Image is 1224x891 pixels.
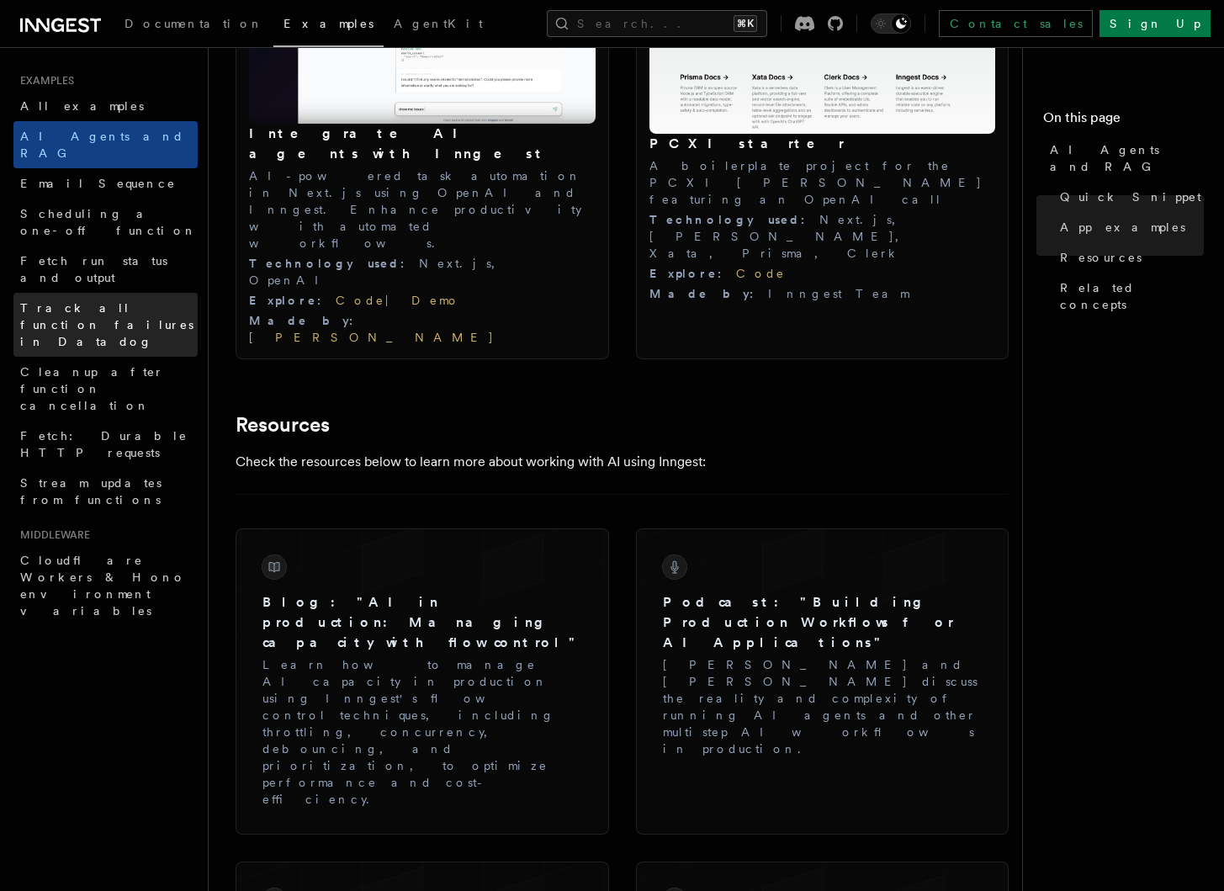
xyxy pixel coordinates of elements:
h3: Podcast: "Building Production Workflows for AI Applications" [663,592,983,653]
a: App examples [1053,212,1204,242]
p: AI-powered task automation in Next.js using OpenAI and Inngest. Enhance productivity with automat... [249,167,596,252]
a: AI Agents and RAG [1043,135,1204,182]
span: Documentation [125,17,263,30]
a: Scheduling a one-off function [13,199,198,246]
a: Blog: "AI in production: Managing capacity with flow control"Learn how to manage AI capacity in p... [249,542,596,821]
a: Contact sales [939,10,1093,37]
h3: Blog: "AI in production: Managing capacity with flow control" [262,592,582,653]
a: AgentKit [384,5,493,45]
span: App examples [1060,219,1185,236]
a: AI Agents and RAG [13,121,198,168]
a: [PERSON_NAME] [249,331,495,344]
span: Explore : [649,267,736,280]
a: Related concepts [1053,273,1204,320]
a: Code [336,294,385,307]
span: Technology used : [249,257,419,270]
span: Track all function failures in Datadog [20,301,193,348]
h3: PCXI starter [649,134,996,154]
a: Documentation [114,5,273,45]
a: Cleanup after function cancellation [13,357,198,421]
span: Stream updates from functions [20,476,162,506]
span: Email Sequence [20,177,176,190]
a: Stream updates from functions [13,468,198,515]
span: AgentKit [394,17,483,30]
p: Check the resources below to learn more about working with AI using Inngest: [236,450,909,474]
span: Made by : [649,287,768,300]
a: Track all function failures in Datadog [13,293,198,357]
span: Fetch: Durable HTTP requests [20,429,188,459]
span: Examples [13,74,74,88]
span: Middleware [13,528,90,542]
a: Code [736,267,786,280]
p: Learn how to manage AI capacity in production using Inngest's flow control techniques, including ... [262,656,582,808]
span: AI Agents and RAG [1050,141,1204,175]
a: Resources [1053,242,1204,273]
span: Fetch run status and output [20,254,167,284]
a: Cloudflare Workers & Hono environment variables [13,545,198,626]
p: [PERSON_NAME] and [PERSON_NAME] discuss the reality and complexity of running AI agents and other... [663,656,983,757]
a: Resources [236,413,330,437]
span: Examples [283,17,374,30]
div: Next.js, [PERSON_NAME], Xata, Prisma, Clerk [649,211,996,262]
span: All examples [20,99,144,113]
div: Next.js, OpenAI [249,255,596,289]
span: Cleanup after function cancellation [20,365,164,412]
span: AI Agents and RAG [20,130,184,160]
div: | [249,292,596,309]
span: Related concepts [1060,279,1204,313]
p: A boilerplate project for the PCXI [PERSON_NAME] featuring an OpenAI call [649,157,996,208]
span: Made by : [249,314,368,327]
span: Quick Snippet [1060,188,1201,205]
span: Technology used : [649,213,819,226]
button: Toggle dark mode [871,13,911,34]
span: Cloudflare Workers & Hono environment variables [20,554,186,618]
a: Sign Up [1099,10,1211,37]
a: Email Sequence [13,168,198,199]
div: Inngest Team [649,285,996,302]
span: Scheduling a one-off function [20,207,197,237]
span: Resources [1060,249,1142,266]
button: Search...⌘K [547,10,767,37]
a: Quick Snippet [1053,182,1204,212]
a: All examples [13,91,198,121]
a: Podcast: "Building Production Workflows for AI Applications"[PERSON_NAME] and [PERSON_NAME] discu... [649,542,996,771]
kbd: ⌘K [734,15,757,32]
h4: On this page [1043,108,1204,135]
a: Examples [273,5,384,47]
a: Demo [411,294,460,307]
a: Fetch run status and output [13,246,198,293]
span: Explore : [249,294,336,307]
h3: Integrate AI agents with Inngest [249,124,596,164]
a: Fetch: Durable HTTP requests [13,421,198,468]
